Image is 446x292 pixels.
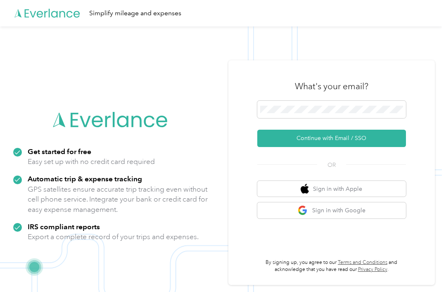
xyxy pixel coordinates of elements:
[28,174,142,183] strong: Automatic trip & expense tracking
[89,8,181,19] div: Simplify mileage and expenses
[28,184,208,215] p: GPS satellites ensure accurate trip tracking even without cell phone service. Integrate your bank...
[298,205,308,216] img: google logo
[28,232,199,242] p: Export a complete record of your trips and expenses.
[257,130,406,147] button: Continue with Email / SSO
[28,222,100,231] strong: IRS compliant reports
[295,81,368,92] h3: What's your email?
[28,147,91,156] strong: Get started for free
[257,202,406,218] button: google logoSign in with Google
[301,184,309,194] img: apple logo
[257,181,406,197] button: apple logoSign in with Apple
[257,259,406,273] p: By signing up, you agree to our and acknowledge that you have read our .
[338,259,387,266] a: Terms and Conditions
[317,161,346,169] span: OR
[358,266,387,273] a: Privacy Policy
[28,157,155,167] p: Easy set up with no credit card required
